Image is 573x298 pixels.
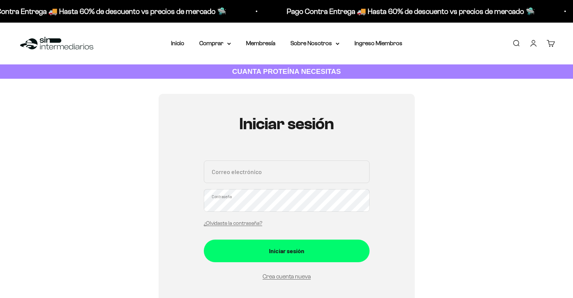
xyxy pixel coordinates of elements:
[263,273,311,280] a: Crea cuenta nueva
[204,115,370,133] h1: Iniciar sesión
[204,240,370,262] button: Iniciar sesión
[354,40,402,46] a: Ingreso Miembros
[199,38,231,48] summary: Comprar
[267,5,515,17] p: Pago Contra Entrega 🚚 Hasta 60% de descuento vs precios de mercado 🛸
[290,38,339,48] summary: Sobre Nosotros
[171,40,184,46] a: Inicio
[219,246,354,256] div: Iniciar sesión
[204,220,262,226] a: ¿Olvidaste la contraseña?
[246,40,275,46] a: Membresía
[232,67,341,75] strong: CUANTA PROTEÍNA NECESITAS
